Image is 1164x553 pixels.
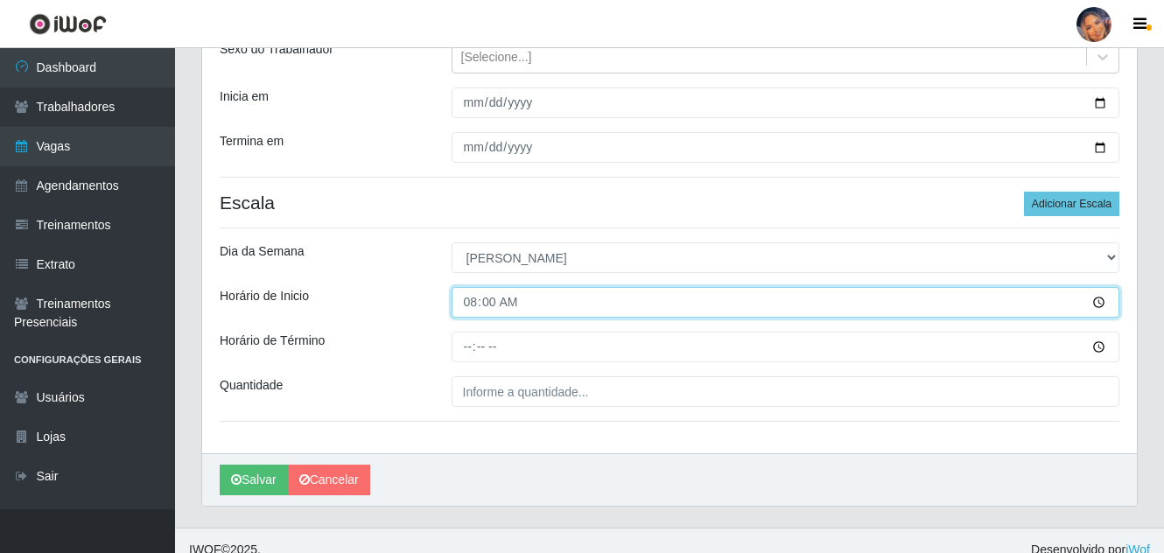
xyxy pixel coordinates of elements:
input: 00/00/0000 [452,87,1120,118]
label: Quantidade [220,376,283,395]
label: Inicia em [220,87,269,106]
label: Sexo do Trabalhador [220,40,333,59]
label: Horário de Inicio [220,287,309,305]
label: Horário de Término [220,332,325,350]
label: Dia da Semana [220,242,305,261]
input: 00/00/0000 [452,132,1120,163]
div: [Selecione...] [461,48,532,66]
input: 00:00 [452,332,1120,362]
img: CoreUI Logo [29,13,107,35]
button: Adicionar Escala [1024,192,1119,216]
label: Termina em [220,132,284,150]
h4: Escala [220,192,1119,213]
input: 00:00 [452,287,1120,318]
button: Salvar [220,465,288,495]
a: Cancelar [288,465,370,495]
input: Informe a quantidade... [452,376,1120,407]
